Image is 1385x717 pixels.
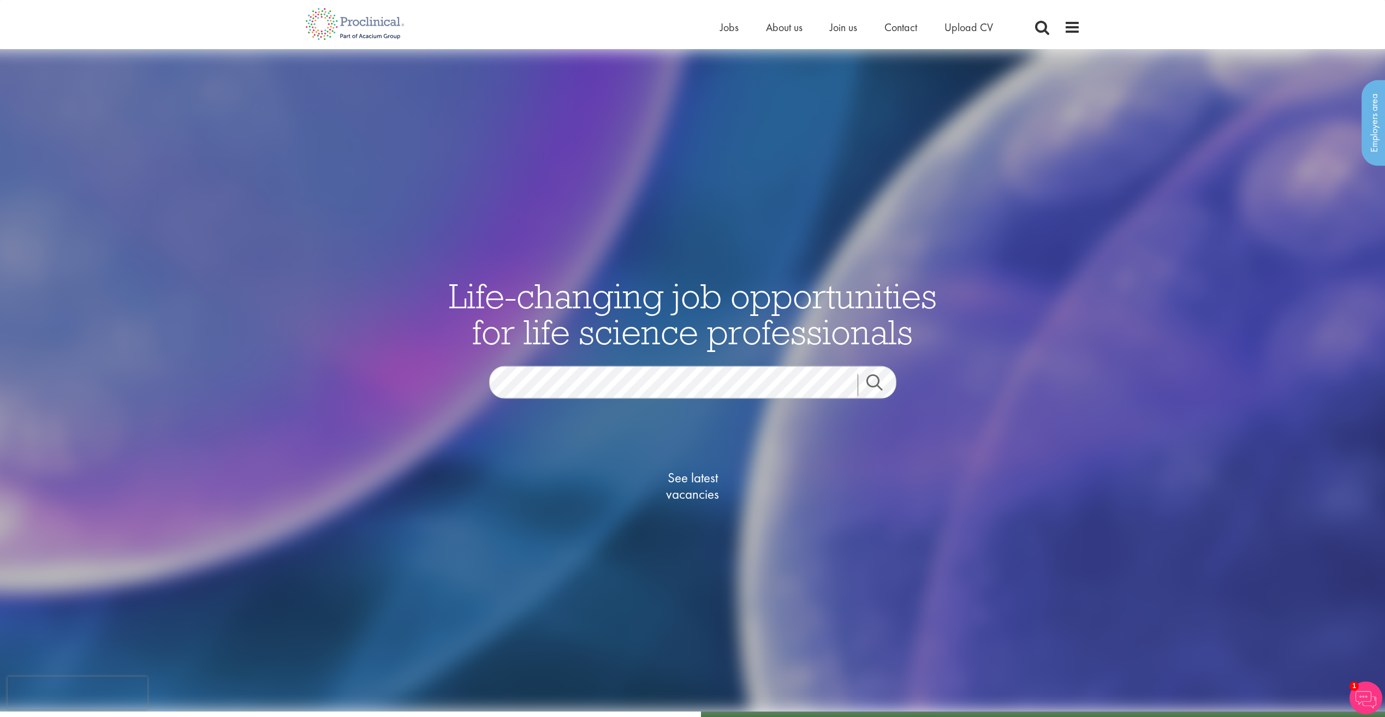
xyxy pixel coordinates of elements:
a: About us [766,20,803,34]
a: Job search submit button [858,374,905,396]
img: Chatbot [1350,682,1382,714]
a: Join us [830,20,857,34]
a: Contact [884,20,917,34]
a: See latestvacancies [638,426,747,546]
iframe: reCAPTCHA [8,677,147,709]
a: Jobs [720,20,739,34]
a: Upload CV [944,20,993,34]
span: Life-changing job opportunities for life science professionals [449,273,937,353]
span: See latest vacancies [638,469,747,502]
span: 1 [1350,682,1359,691]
